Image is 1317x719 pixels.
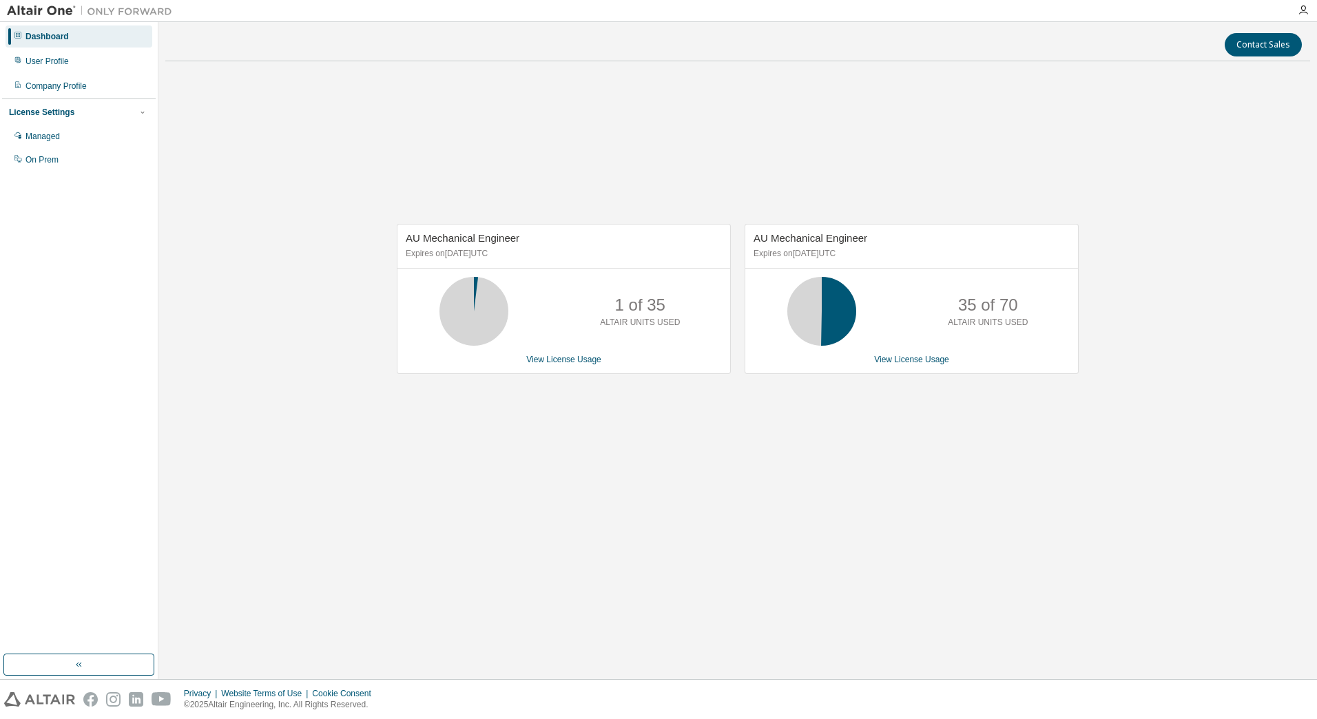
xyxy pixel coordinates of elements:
p: ALTAIR UNITS USED [600,317,680,329]
p: 35 of 70 [958,293,1018,317]
img: youtube.svg [152,692,172,707]
div: License Settings [9,107,74,118]
img: linkedin.svg [129,692,143,707]
img: facebook.svg [83,692,98,707]
button: Contact Sales [1225,33,1302,56]
div: Company Profile [25,81,87,92]
p: ALTAIR UNITS USED [948,317,1028,329]
div: On Prem [25,154,59,165]
p: © 2025 Altair Engineering, Inc. All Rights Reserved. [184,699,380,711]
div: Website Terms of Use [221,688,312,699]
span: AU Mechanical Engineer [754,232,867,244]
span: AU Mechanical Engineer [406,232,519,244]
p: Expires on [DATE] UTC [406,248,718,260]
div: Cookie Consent [312,688,379,699]
img: instagram.svg [106,692,121,707]
div: Dashboard [25,31,69,42]
div: Privacy [184,688,221,699]
img: altair_logo.svg [4,692,75,707]
img: Altair One [7,4,179,18]
div: User Profile [25,56,69,67]
p: 1 of 35 [615,293,665,317]
p: Expires on [DATE] UTC [754,248,1066,260]
a: View License Usage [874,355,949,364]
div: Managed [25,131,60,142]
a: View License Usage [526,355,601,364]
